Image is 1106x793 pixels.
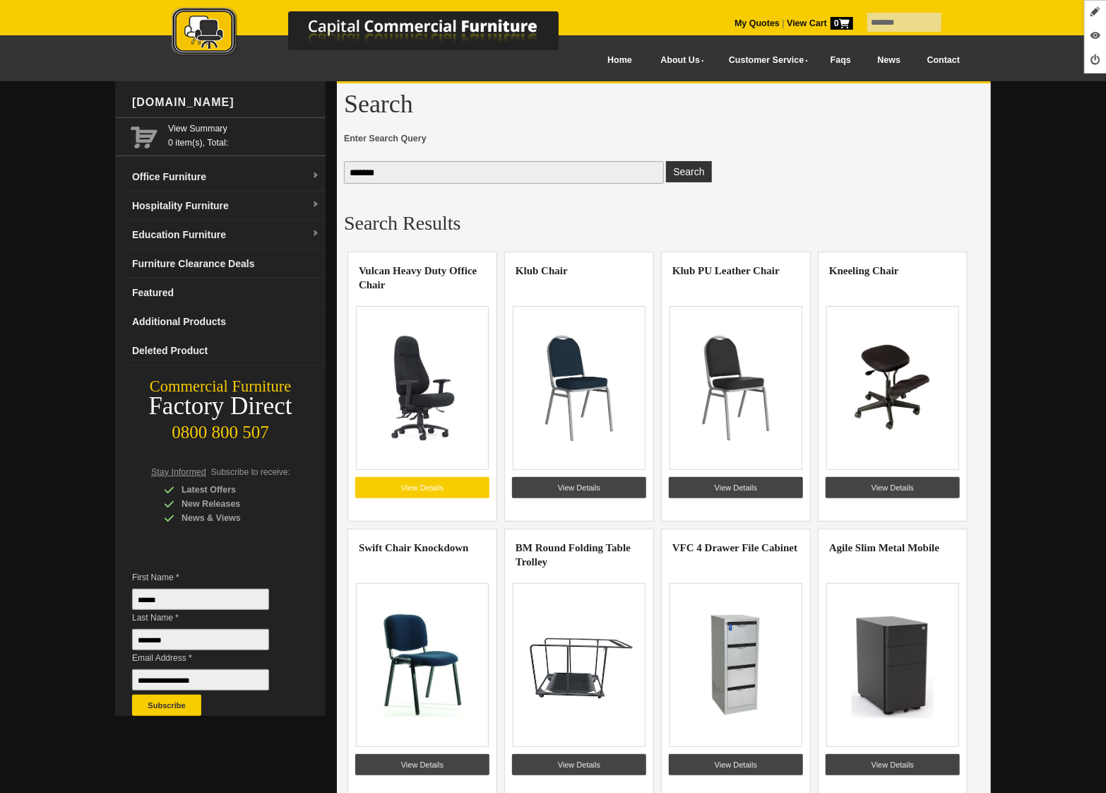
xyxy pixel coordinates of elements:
[115,416,326,442] div: 0800 800 507
[164,497,298,511] div: New Releases
[126,249,326,278] a: Furniture Clearance Deals
[344,131,984,146] span: Enter Search Query
[829,542,939,553] a: Agile Slim Metal Mobile
[133,7,627,63] a: Capital Commercial Furniture Logo
[344,90,984,117] h1: Search
[132,611,290,625] span: Last Name *
[669,754,803,775] a: View Details
[864,45,914,76] a: News
[735,18,780,28] a: My Quotes
[826,754,960,775] a: View Details
[672,542,797,553] a: VFC 4 Drawer File Cabinet
[164,511,298,525] div: News & Views
[126,192,326,221] a: Hospitality Furnituredropdown
[817,45,864,76] a: Faqs
[826,477,960,498] a: View Details
[133,7,627,59] img: Capital Commercial Furniture Logo
[126,163,326,192] a: Office Furnituredropdown
[359,265,477,290] a: Vulcan Heavy Duty Office Chair
[512,477,646,498] a: View Details
[126,278,326,307] a: Featured
[344,213,984,234] h2: Search Results
[646,45,713,76] a: About Us
[168,122,320,136] a: View Summary
[151,467,206,477] span: Stay Informed
[311,230,320,238] img: dropdown
[512,754,646,775] a: View Details
[359,542,469,553] a: Swift Chair Knockdown
[355,477,489,498] a: View Details
[132,629,269,650] input: Last Name *
[115,396,326,416] div: Factory Direct
[211,467,290,477] span: Subscribe to receive:
[672,265,780,276] a: Klub PU Leather Chair
[831,17,853,30] span: 0
[829,265,899,276] a: Kneeling Chair
[785,18,853,28] a: View Cart0
[669,477,803,498] a: View Details
[126,81,326,124] div: [DOMAIN_NAME]
[132,669,269,691] input: Email Address *
[126,336,326,365] a: Deleted Product
[164,483,298,497] div: Latest Offers
[115,377,326,396] div: Commercial Furniture
[132,651,290,665] span: Email Address *
[132,570,290,585] span: First Name *
[666,161,711,182] button: Enter Search Query
[132,589,269,610] input: First Name *
[713,45,817,76] a: Customer Service
[311,172,320,180] img: dropdown
[787,18,853,28] strong: View Cart
[516,265,568,276] a: Klub Chair
[132,695,201,716] button: Subscribe
[914,45,973,76] a: Contact
[168,122,320,148] span: 0 item(s), Total:
[311,201,320,209] img: dropdown
[126,307,326,336] a: Additional Products
[516,542,631,568] a: BM Round Folding Table Trolley
[355,754,489,775] a: View Details
[126,221,326,249] a: Education Furnituredropdown
[344,161,664,184] input: Enter Search Query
